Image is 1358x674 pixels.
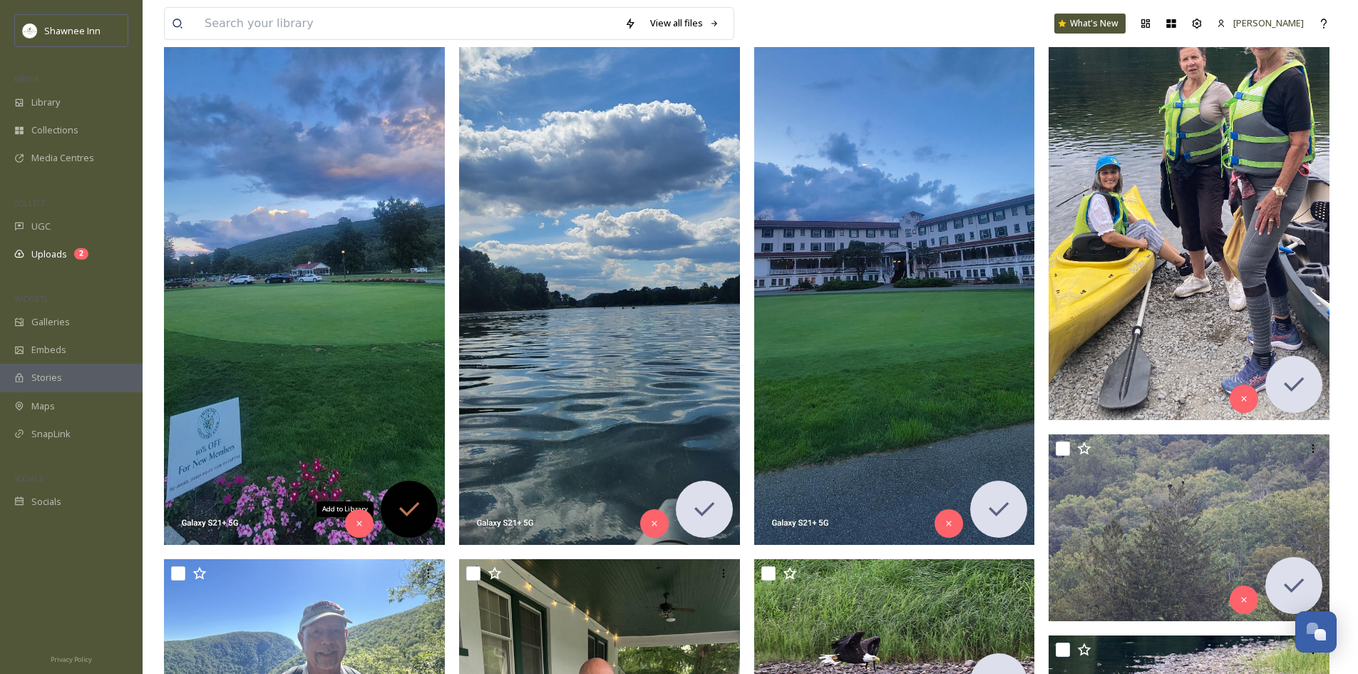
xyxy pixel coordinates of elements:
[31,343,66,357] span: Embeds
[317,501,374,517] div: Add to Library
[31,315,70,329] span: Galleries
[1054,14,1126,34] a: What's New
[23,24,37,38] img: shawnee-300x300.jpg
[14,73,39,84] span: MEDIA
[31,399,55,413] span: Maps
[197,8,617,39] input: Search your library
[31,151,94,165] span: Media Centres
[51,655,92,664] span: Privacy Policy
[14,293,47,304] span: WIDGETS
[31,96,60,109] span: Library
[31,371,62,384] span: Stories
[1295,611,1337,653] button: Open Chat
[1210,9,1311,37] a: [PERSON_NAME]
[1233,16,1304,29] span: [PERSON_NAME]
[31,247,67,261] span: Uploads
[643,9,726,37] a: View all files
[14,473,43,484] span: SOCIALS
[31,220,51,233] span: UGC
[31,427,71,441] span: SnapLink
[74,248,88,260] div: 2
[1049,434,1329,621] img: ext_1756477580.876124_gzig20@yahoo.com-A28A3339.JPG
[14,198,45,208] span: COLLECT
[31,123,78,137] span: Collections
[51,650,92,667] a: Privacy Policy
[31,495,61,509] span: Socials
[44,24,101,37] span: Shawnee Inn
